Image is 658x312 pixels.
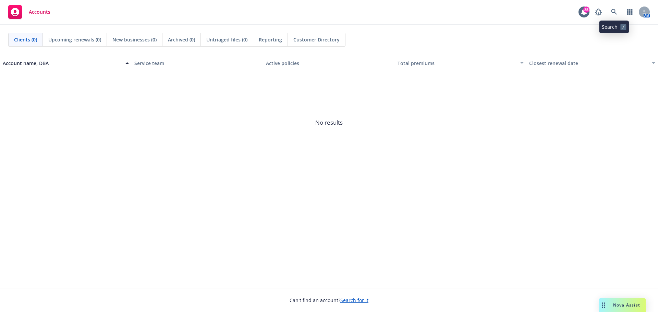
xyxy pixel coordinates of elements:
[29,9,50,15] span: Accounts
[526,55,658,71] button: Closest renewal date
[5,2,53,22] a: Accounts
[599,298,646,312] button: Nova Assist
[529,60,648,67] div: Closest renewal date
[48,36,101,43] span: Upcoming renewals (0)
[583,7,589,13] div: 85
[607,5,621,19] a: Search
[395,55,526,71] button: Total premiums
[293,36,340,43] span: Customer Directory
[263,55,395,71] button: Active policies
[599,298,608,312] div: Drag to move
[623,5,637,19] a: Switch app
[132,55,263,71] button: Service team
[398,60,516,67] div: Total premiums
[206,36,247,43] span: Untriaged files (0)
[592,5,605,19] a: Report a Bug
[266,60,392,67] div: Active policies
[3,60,121,67] div: Account name, DBA
[134,60,260,67] div: Service team
[259,36,282,43] span: Reporting
[14,36,37,43] span: Clients (0)
[168,36,195,43] span: Archived (0)
[613,302,640,308] span: Nova Assist
[112,36,157,43] span: New businesses (0)
[340,297,368,303] a: Search for it
[290,297,368,304] span: Can't find an account?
